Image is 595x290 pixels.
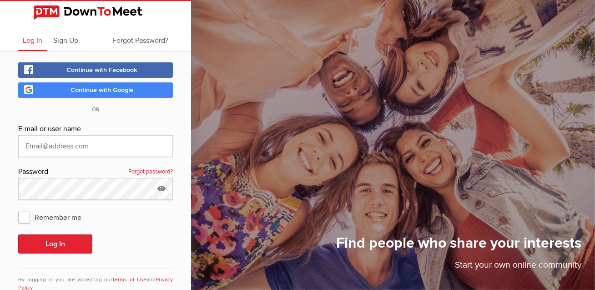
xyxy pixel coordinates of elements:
a: Forgot Password? [108,28,173,51]
a: Terms of Use [112,276,147,283]
a: Continue with Google [18,82,173,98]
span: Sign Up [53,36,78,45]
span: Continue with Google [71,86,133,94]
span: Continue with Facebook [66,66,137,74]
a: Log In [18,28,47,51]
div: E-mail or user name [18,123,173,135]
span: Remember me [18,209,91,225]
a: Forgot password? [128,166,173,178]
button: Log In [18,234,92,254]
a: Continue with Facebook [18,62,173,78]
input: Email@address.com [18,135,173,157]
p: Start your own online community [336,259,581,276]
img: DownToMeet [34,5,157,20]
h1: Find people who share your interests [336,234,581,259]
span: Log In [23,36,42,45]
span: Forgot Password? [112,36,168,45]
a: Sign Up [49,28,83,51]
span: OR [83,106,108,113]
div: Password [18,166,173,178]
